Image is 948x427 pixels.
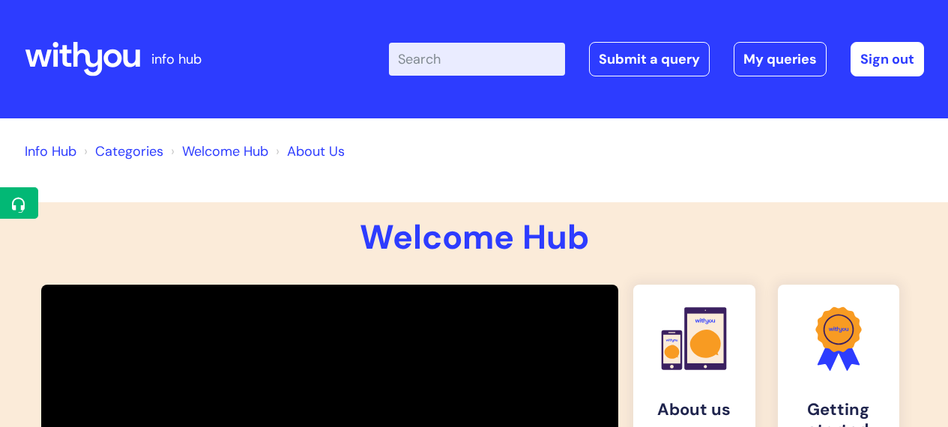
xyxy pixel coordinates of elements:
[80,139,163,163] li: Solution home
[167,139,268,163] li: Welcome Hub
[851,42,924,76] a: Sign out
[95,142,163,160] a: Categories
[287,142,345,160] a: About Us
[25,142,76,160] a: Info Hub
[25,217,924,258] h1: Welcome Hub
[734,42,827,76] a: My queries
[151,47,202,71] p: info hub
[182,142,268,160] a: Welcome Hub
[645,400,743,420] h4: About us
[389,43,565,76] input: Search
[589,42,710,76] a: Submit a query
[389,42,924,76] div: | -
[272,139,345,163] li: About Us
